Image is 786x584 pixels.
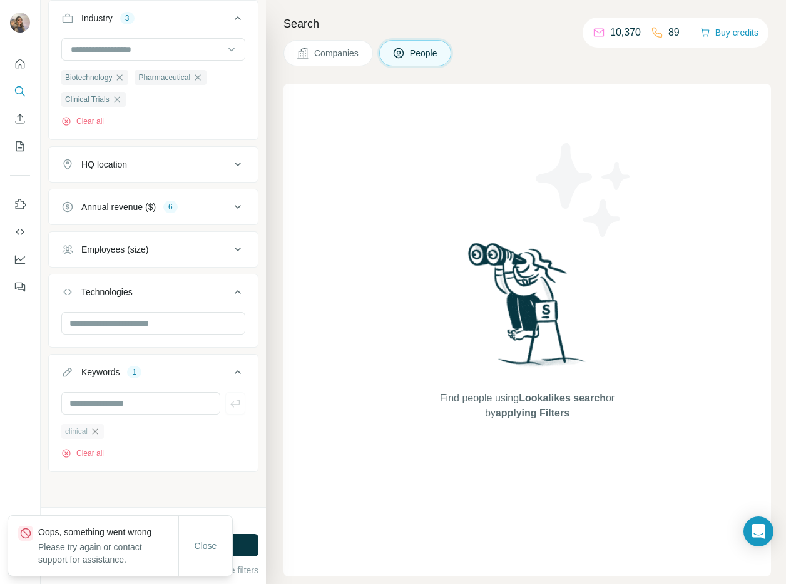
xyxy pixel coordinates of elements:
span: Biotechnology [65,72,112,83]
button: HQ location [49,149,258,179]
p: 10,370 [610,25,641,40]
span: Find people using or by [427,391,627,421]
button: Employees (size) [49,234,258,264]
p: 89 [668,25,680,40]
button: Use Surfe on LinkedIn [10,193,30,216]
button: Feedback [10,276,30,298]
div: 3 [120,13,135,24]
button: Search [10,80,30,103]
button: Keywords1 [49,357,258,392]
button: Quick start [10,53,30,75]
div: Industry [81,12,113,24]
div: Open Intercom Messenger [743,516,773,546]
div: 6 [163,201,178,213]
button: Clear all [61,116,104,127]
div: HQ location [81,158,127,171]
img: Avatar [10,13,30,33]
button: Dashboard [10,248,30,271]
div: Keywords [81,366,120,378]
img: Surfe Illustration - Stars [528,134,640,246]
p: Oops, something went wrong [38,526,178,538]
button: Close [186,535,226,557]
button: Enrich CSV [10,108,30,130]
span: Companies [314,47,360,59]
button: Buy credits [700,24,758,41]
p: Please try again or contact support for assistance. [38,541,178,566]
span: People [410,47,439,59]
button: Annual revenue ($)6 [49,192,258,222]
span: clinical [65,426,88,437]
div: 1 [127,366,141,378]
span: Lookalikes search [519,393,606,403]
div: Annual revenue ($) [81,201,156,213]
button: Clear all [61,448,104,459]
span: Close [195,540,217,552]
span: Clinical Trials [65,94,110,105]
div: Technologies [81,286,133,298]
div: Employees (size) [81,243,148,256]
img: Surfe Illustration - Woman searching with binoculars [462,239,593,379]
button: Industry3 [49,3,258,38]
button: Use Surfe API [10,221,30,243]
span: applying Filters [496,408,569,418]
button: My lists [10,135,30,158]
button: Technologies [49,277,258,312]
h4: Search [283,15,771,33]
span: Pharmaceutical [138,72,190,83]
